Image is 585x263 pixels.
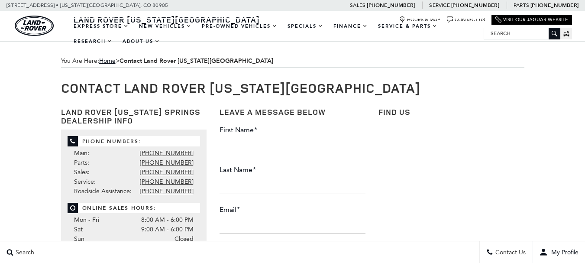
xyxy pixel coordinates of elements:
a: [PHONE_NUMBER] [451,2,499,9]
span: 8:00 AM - 6:00 PM [141,215,194,225]
nav: Main Navigation [68,19,484,49]
a: [PHONE_NUMBER] [367,2,415,9]
div: Breadcrumbs [61,55,524,68]
span: Phone Numbers: [68,136,200,146]
a: [PHONE_NUMBER] [140,159,194,166]
a: Finance [328,19,373,34]
label: Email [220,205,240,214]
h3: Find Us [378,108,524,117]
span: Online Sales Hours: [68,203,200,213]
span: Sat [74,226,83,233]
span: Parts [514,2,529,8]
a: EXPRESS STORE [68,19,134,34]
a: Land Rover [US_STATE][GEOGRAPHIC_DATA] [68,14,265,25]
a: [PHONE_NUMBER] [140,178,194,185]
span: Roadside Assistance: [74,188,132,195]
a: Research [68,34,117,49]
span: > [99,57,273,65]
span: 9:00 AM - 6:00 PM [141,225,194,234]
label: Last Name [220,165,256,175]
a: [PHONE_NUMBER] [140,149,194,157]
a: Service & Parts [373,19,443,34]
span: Land Rover [US_STATE][GEOGRAPHIC_DATA] [74,14,260,25]
a: Contact Us [447,16,485,23]
span: Sales [350,2,365,8]
h3: Land Rover [US_STATE] Springs Dealership Info [61,108,207,125]
span: Service: [74,178,96,185]
span: Closed [175,234,194,244]
a: Hours & Map [399,16,440,23]
a: [PHONE_NUMBER] [530,2,579,9]
a: Visit Our Jaguar Website [495,16,568,23]
label: First Name [220,125,257,135]
span: Contact Us [493,249,526,256]
a: land-rover [15,16,54,36]
span: Mon - Fri [74,216,99,224]
span: Parts: [74,159,89,166]
a: New Vehicles [134,19,197,34]
a: About Us [117,34,165,49]
span: Sales: [74,169,90,176]
input: Search [484,28,560,39]
a: Pre-Owned Vehicles [197,19,282,34]
span: My Profile [548,249,579,256]
a: [STREET_ADDRESS] • [US_STATE][GEOGRAPHIC_DATA], CO 80905 [6,2,168,8]
h1: Contact Land Rover [US_STATE][GEOGRAPHIC_DATA] [61,81,524,95]
a: Home [99,57,116,65]
a: [PHONE_NUMBER] [140,169,194,176]
span: Search [13,249,34,256]
h3: Leave a Message Below [220,108,365,117]
img: Land Rover [15,16,54,36]
strong: Contact Land Rover [US_STATE][GEOGRAPHIC_DATA] [120,57,273,65]
span: Service [429,2,449,8]
a: [PHONE_NUMBER] [140,188,194,195]
button: Open user profile menu [533,241,585,263]
span: Main: [74,149,89,157]
span: Sun [74,235,84,243]
span: You Are Here: [61,55,524,68]
a: Specials [282,19,328,34]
